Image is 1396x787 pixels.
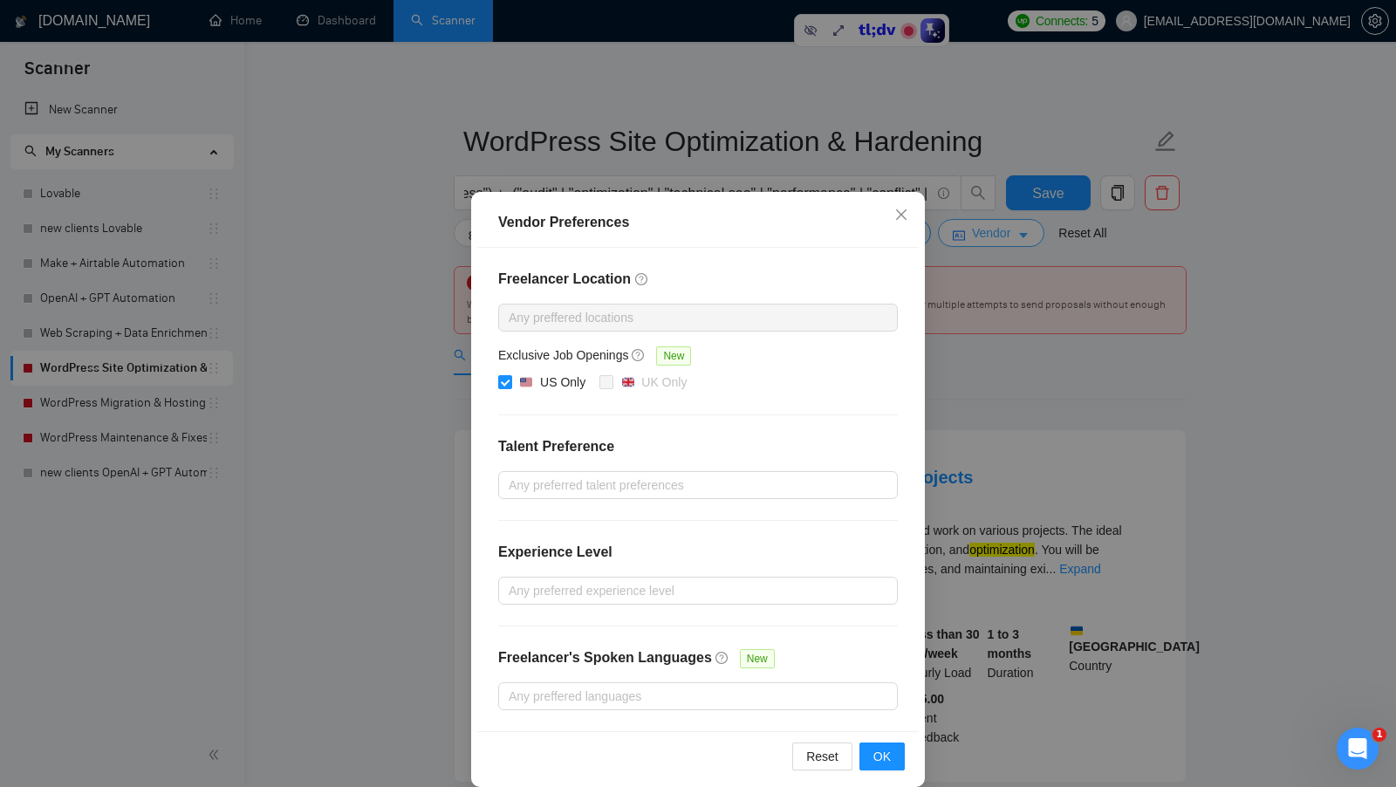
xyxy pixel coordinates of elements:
[878,192,925,239] button: Close
[632,348,646,362] span: question-circle
[520,376,532,388] img: 🇺🇸
[635,272,649,286] span: question-circle
[540,373,585,392] div: US Only
[1372,728,1386,742] span: 1
[806,747,838,766] span: Reset
[740,649,775,668] span: New
[498,346,628,365] h5: Exclusive Job Openings
[873,747,891,766] span: OK
[656,346,691,366] span: New
[715,651,729,665] span: question-circle
[859,743,905,770] button: OK
[1337,728,1379,770] iframe: Intercom live chat
[498,647,712,668] h4: Freelancer's Spoken Languages
[498,436,898,457] h4: Talent Preference
[498,542,612,563] h4: Experience Level
[894,208,908,222] span: close
[622,376,634,388] img: 🇬🇧
[792,743,852,770] button: Reset
[498,269,898,290] h4: Freelancer Location
[498,212,898,233] div: Vendor Preferences
[641,373,687,392] div: UK Only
